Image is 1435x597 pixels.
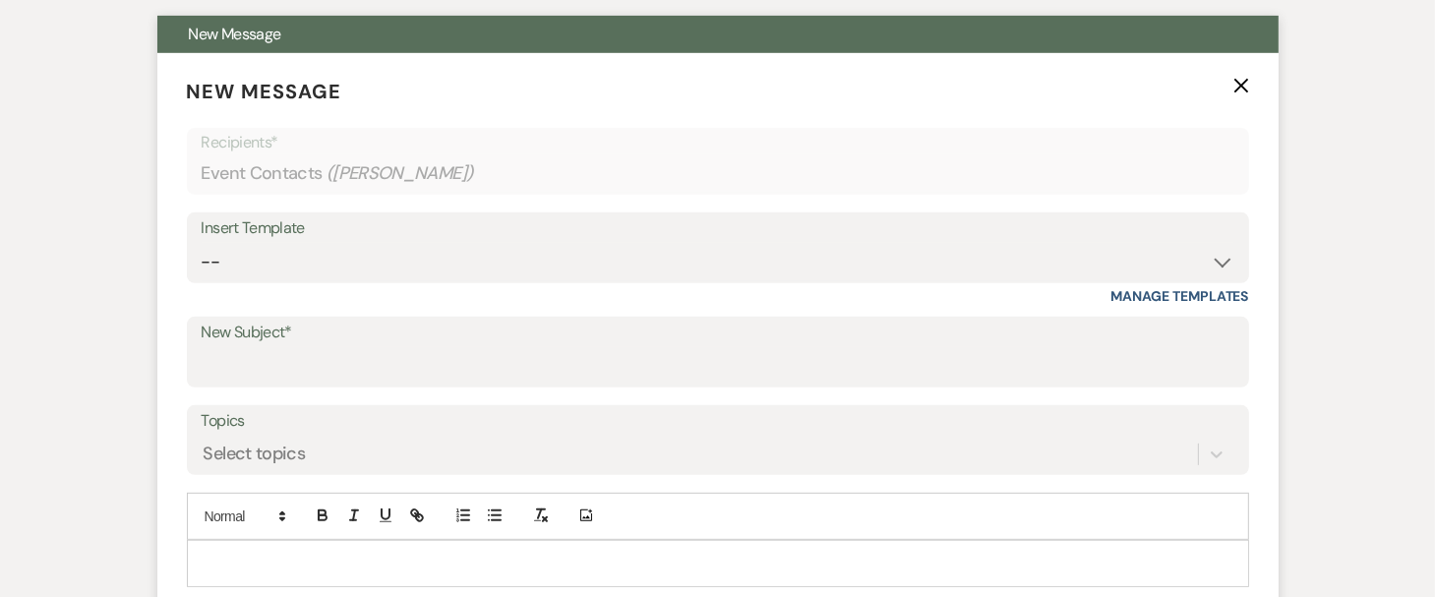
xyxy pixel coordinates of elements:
span: ( [PERSON_NAME] ) [327,160,474,187]
p: Recipients* [202,130,1234,155]
div: Select topics [204,441,306,467]
a: Manage Templates [1111,287,1249,305]
div: Insert Template [202,214,1234,243]
label: Topics [202,407,1234,436]
span: New Message [187,79,342,104]
label: New Subject* [202,319,1234,347]
span: New Message [189,24,281,44]
div: Event Contacts [202,154,1234,193]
